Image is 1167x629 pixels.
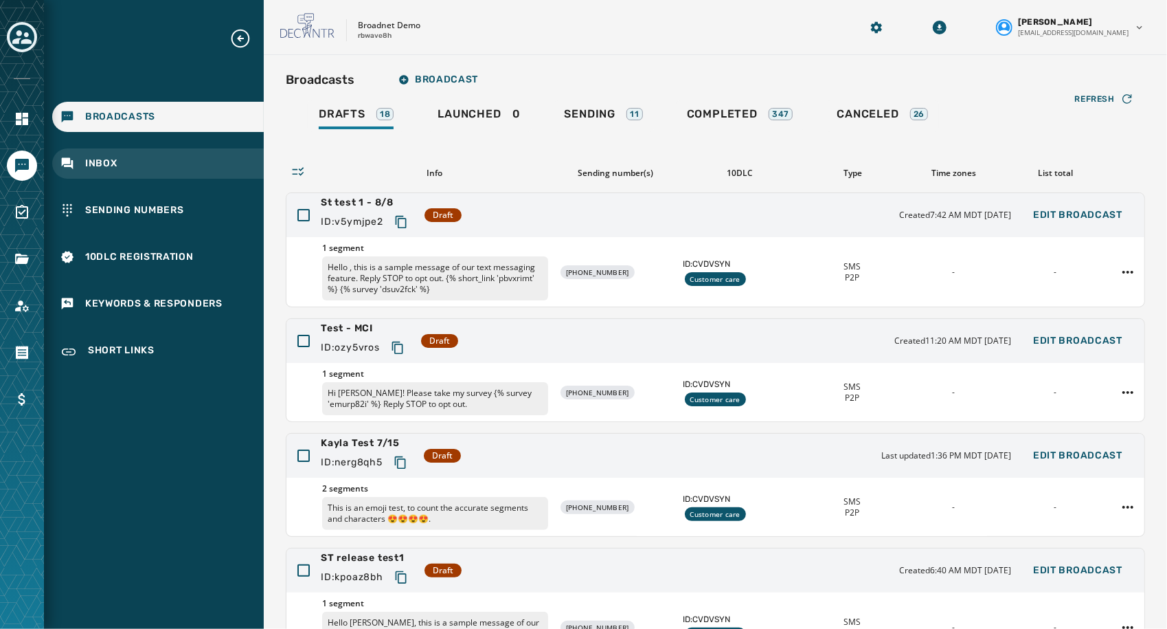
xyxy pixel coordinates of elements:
[1033,210,1122,221] span: Edit Broadcast
[1010,502,1100,513] div: -
[85,110,155,124] span: Broadcasts
[52,195,264,225] a: Navigate to Sending Numbers
[927,15,952,40] button: Download Menu
[7,384,37,415] a: Navigate to Billing
[358,20,420,31] p: Broadnet Demo
[1117,496,1139,518] button: Kayla Test 7/15 action menu
[433,565,453,576] span: Draft
[438,107,520,129] div: 0
[626,108,643,120] div: 11
[432,450,453,461] span: Draft
[322,256,548,300] p: Hello , this is a sample message of our text messaging feature. Reply STOP to opt out. {% short_l...
[909,387,999,398] div: -
[909,267,999,278] div: -
[1022,442,1133,470] button: Edit Broadcast
[845,507,859,518] span: P2P
[899,565,1011,576] span: Created 6:40 AM MDT [DATE]
[52,242,264,272] a: Navigate to 10DLC Registration
[321,341,380,355] span: ID: ozy5vros
[85,250,194,264] span: 10DLC Registration
[683,258,797,269] span: ID: CVDVSYN
[843,496,861,507] span: SMS
[1018,27,1129,38] span: [EMAIL_ADDRESS][DOMAIN_NAME]
[389,565,413,590] button: Copy text to clipboard
[1064,88,1145,110] button: Refresh
[565,107,616,121] span: Sending
[845,393,859,404] span: P2P
[322,368,548,379] span: 1 segment
[7,197,37,228] a: Navigate to Surveys
[85,203,184,217] span: Sending Numbers
[322,497,548,530] p: This is an emoji test, to count the accurate segments and characters 😍😍😍😍.
[52,289,264,319] a: Navigate to Keywords & Responders
[308,100,405,132] a: Drafts18
[837,107,898,121] span: Canceled
[389,210,413,234] button: Copy text to clipboard
[7,104,37,134] a: Navigate to Home
[1117,261,1139,283] button: St test 1 - 8/8 action menu
[52,335,264,368] a: Navigate to Short Links
[685,272,746,286] div: Customer care
[683,494,797,505] span: ID: CVDVSYN
[322,382,548,415] p: Hi [PERSON_NAME]! Please take my survey {% survey 'emurp82i' %} Reply STOP to opt out.
[7,291,37,321] a: Navigate to Account
[910,108,929,120] div: 26
[1033,565,1122,576] span: Edit Broadcast
[683,379,797,390] span: ID: CVDVSYN
[1075,93,1115,104] span: Refresh
[358,31,392,41] p: rbwave8h
[559,168,672,179] div: Sending number(s)
[88,344,155,360] span: Short Links
[387,66,489,93] button: Broadcast
[769,108,793,120] div: 347
[286,70,354,89] h2: Broadcasts
[321,437,413,450] span: Kayla Test 7/15
[1010,267,1100,278] div: -
[385,335,410,360] button: Copy text to clipboard
[899,210,1011,221] span: Created 7:42 AM MDT [DATE]
[1010,387,1100,398] div: -
[7,151,37,181] a: Navigate to Messaging
[1022,327,1133,355] button: Edit Broadcast
[843,382,861,393] span: SMS
[685,393,746,406] div: Customer care
[845,272,859,283] span: P2P
[321,215,383,229] span: ID: v5ymjpe2
[843,617,861,628] span: SMS
[683,614,797,625] span: ID: CVDVSYN
[990,11,1151,43] button: User settings
[321,551,413,565] span: ST release test1
[1117,382,1139,404] button: Test - MCI action menu
[843,261,861,272] span: SMS
[1022,201,1133,229] button: Edit Broadcast
[1022,557,1133,584] button: Edit Broadcast
[85,297,223,311] span: Keywords & Responders
[560,500,635,514] div: [PHONE_NUMBER]
[321,196,413,210] span: St test 1 - 8/8
[1018,16,1093,27] span: [PERSON_NAME]
[909,168,999,179] div: Time zones
[322,243,548,254] span: 1 segment
[322,483,548,494] span: 2 segments
[560,265,635,279] div: [PHONE_NUMBER]
[388,450,413,475] button: Copy text to clipboard
[807,168,898,179] div: Type
[438,107,501,121] span: Launched
[881,450,1011,461] span: Last updated 1:36 PM MDT [DATE]
[52,102,264,132] a: Navigate to Broadcasts
[321,456,383,470] span: ID: nerg8qh5
[1010,168,1101,179] div: List total
[864,15,889,40] button: Manage global settings
[909,502,999,513] div: -
[676,100,804,132] a: Completed347
[376,108,394,120] div: 18
[1033,335,1122,346] span: Edit Broadcast
[7,22,37,52] button: Toggle account select drawer
[427,100,531,132] a: Launched0
[85,157,117,170] span: Inbox
[687,107,758,121] span: Completed
[894,335,1011,346] span: Created 11:20 AM MDT [DATE]
[7,338,37,368] a: Navigate to Orders
[322,598,548,609] span: 1 segment
[560,386,635,399] div: [PHONE_NUMBER]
